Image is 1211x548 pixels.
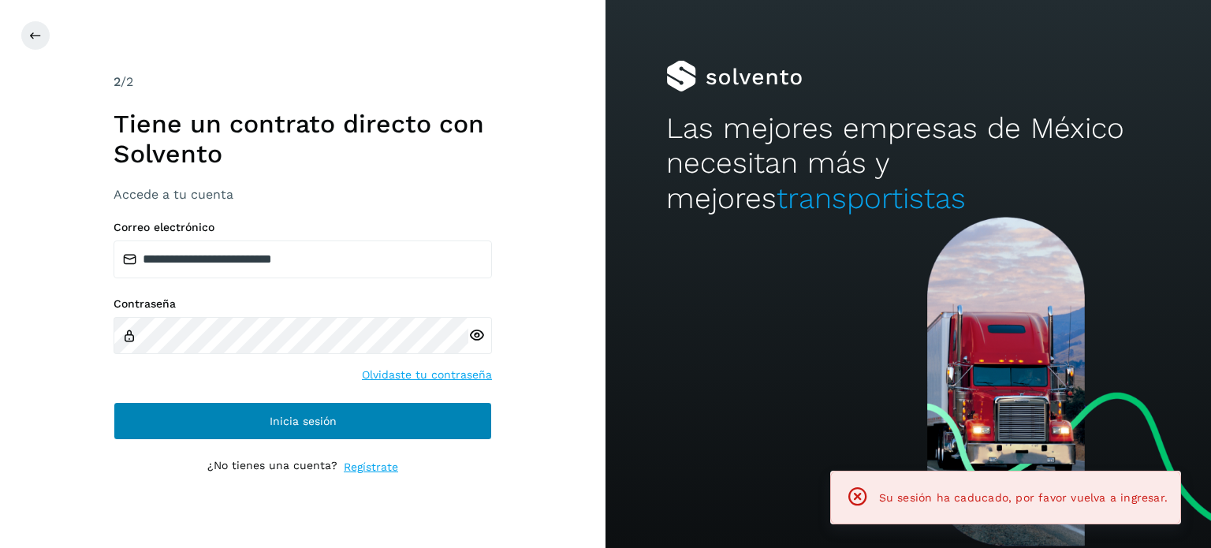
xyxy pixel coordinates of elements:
button: Inicia sesión [114,402,492,440]
h2: Las mejores empresas de México necesitan más y mejores [666,111,1150,216]
h1: Tiene un contrato directo con Solvento [114,109,492,170]
div: /2 [114,73,492,91]
label: Contraseña [114,297,492,311]
span: Su sesión ha caducado, por favor vuelva a ingresar. [879,491,1168,504]
span: transportistas [777,181,966,215]
h3: Accede a tu cuenta [114,187,492,202]
a: Olvidaste tu contraseña [362,367,492,383]
label: Correo electrónico [114,221,492,234]
p: ¿No tienes una cuenta? [207,459,337,475]
a: Regístrate [344,459,398,475]
span: Inicia sesión [270,416,337,427]
span: 2 [114,74,121,89]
